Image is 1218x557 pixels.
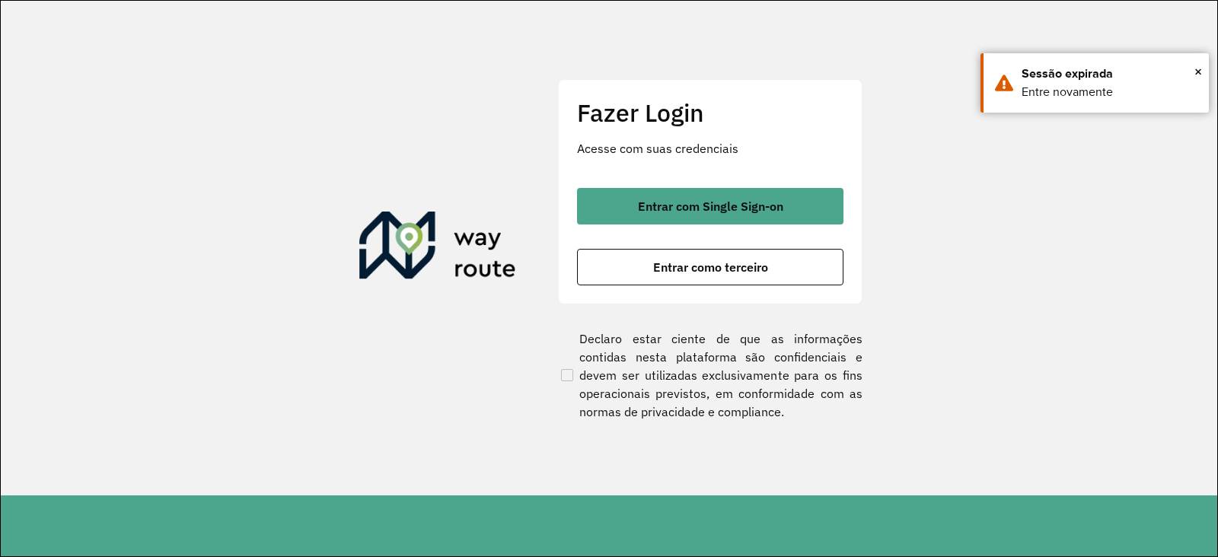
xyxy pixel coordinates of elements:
[577,249,843,285] button: button
[653,261,768,273] span: Entrar como terceiro
[1022,65,1197,83] div: Sessão expirada
[359,212,516,285] img: Roteirizador AmbevTech
[1194,60,1202,83] button: Close
[1194,60,1202,83] span: ×
[558,329,862,421] label: Declaro estar ciente de que as informações contidas nesta plataforma são confidenciais e devem se...
[1022,83,1197,101] div: Entre novamente
[638,200,783,212] span: Entrar com Single Sign-on
[577,188,843,224] button: button
[577,98,843,127] h2: Fazer Login
[577,139,843,158] p: Acesse com suas credenciais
